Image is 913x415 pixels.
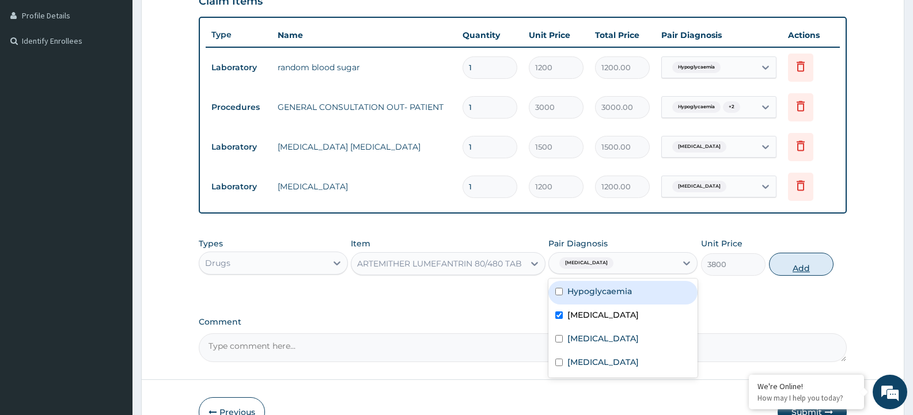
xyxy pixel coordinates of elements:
p: How may I help you today? [757,393,855,403]
div: Minimize live chat window [189,6,217,33]
span: [MEDICAL_DATA] [672,141,726,153]
td: Procedures [206,97,272,118]
td: GENERAL CONSULTATION OUT- PATIENT [272,96,457,119]
th: Total Price [589,24,656,47]
span: [MEDICAL_DATA] [559,257,613,269]
span: Hypoglycaemia [672,101,721,113]
label: Hypoglycaemia [567,285,632,297]
label: [MEDICAL_DATA] [567,309,639,321]
label: Types [199,239,223,249]
th: Unit Price [523,24,589,47]
div: We're Online! [757,381,855,391]
span: + 2 [723,101,740,113]
textarea: Type your message and hit 'Enter' [6,285,219,326]
label: Item [351,238,370,249]
span: [MEDICAL_DATA] [672,181,726,192]
td: [MEDICAL_DATA] [272,175,457,198]
th: Type [206,24,272,45]
span: We're online! [67,131,159,247]
th: Pair Diagnosis [656,24,782,47]
div: ARTEMITHER LUMEFANTRIN 80/480 TAB [357,258,522,269]
td: [MEDICAL_DATA] [MEDICAL_DATA] [272,135,457,158]
td: Laboratory [206,57,272,78]
label: Comment [199,317,847,327]
div: Chat with us now [60,64,194,79]
td: Laboratory [206,136,272,158]
th: Quantity [457,24,523,47]
img: d_794563401_company_1708531726252_794563401 [21,58,47,86]
button: Add [769,253,834,276]
td: random blood sugar [272,56,457,79]
div: Drugs [205,257,230,269]
span: Hypoglycaemia [672,62,721,73]
label: Pair Diagnosis [548,238,608,249]
label: Unit Price [701,238,742,249]
label: [MEDICAL_DATA] [567,333,639,344]
td: Laboratory [206,176,272,197]
th: Actions [782,24,840,47]
th: Name [272,24,457,47]
label: [MEDICAL_DATA] [567,356,639,368]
